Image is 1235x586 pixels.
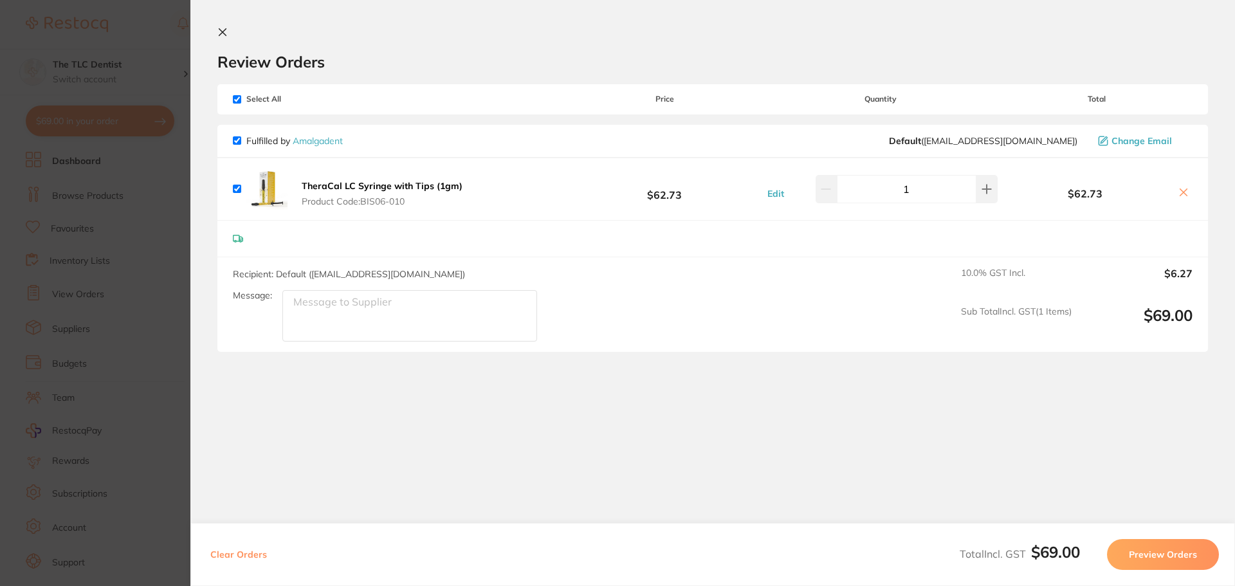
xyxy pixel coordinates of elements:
[1082,268,1193,296] output: $6.27
[298,180,466,207] button: TheraCal LC Syringe with Tips (1gm) Product Code:BIS06-010
[889,135,921,147] b: Default
[233,268,465,280] span: Recipient: Default ( [EMAIL_ADDRESS][DOMAIN_NAME] )
[233,95,361,104] span: Select All
[569,177,760,201] b: $62.73
[889,136,1077,146] span: info@amalgadent.com.au
[1111,136,1172,146] span: Change Email
[1094,135,1193,147] button: Change Email
[1107,539,1219,570] button: Preview Orders
[961,306,1072,342] span: Sub Total Incl. GST ( 1 Items)
[302,196,462,206] span: Product Code: BIS06-010
[764,188,788,199] button: Edit
[1001,188,1169,199] b: $62.73
[293,135,343,147] a: Amalgadent
[246,169,288,210] img: ZjVxNjJ0cQ
[761,95,1001,104] span: Quantity
[217,52,1208,71] h2: Review Orders
[960,547,1080,560] span: Total Incl. GST
[1082,306,1193,342] output: $69.00
[569,95,760,104] span: Price
[1031,542,1080,562] b: $69.00
[233,290,272,301] label: Message:
[961,268,1072,296] span: 10.0 % GST Incl.
[246,136,343,146] p: Fulfilled by
[1001,95,1193,104] span: Total
[206,539,271,570] button: Clear Orders
[302,180,462,192] b: TheraCal LC Syringe with Tips (1gm)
